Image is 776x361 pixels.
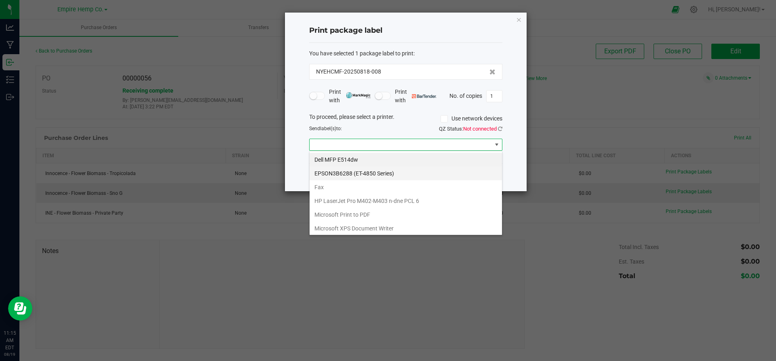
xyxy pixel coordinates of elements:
[412,94,436,98] img: bartender.png
[8,296,32,321] iframe: Resource center
[346,92,371,98] img: mark_magic_cybra.png
[310,153,502,167] li: Dell MFP E514dw
[439,126,502,132] span: QZ Status:
[309,50,413,57] span: You have selected 1 package label to print
[309,25,502,36] h4: Print package label
[309,49,502,58] div: :
[310,194,502,208] li: HP LaserJet Pro M402-M403 n-dne PCL 6
[329,88,371,105] span: Print with
[303,113,508,125] div: To proceed, please select a printer.
[395,88,436,105] span: Print with
[463,126,497,132] span: Not connected
[310,180,502,194] li: Fax
[310,167,502,180] li: EPSON3B6288 (ET-4850 Series)
[309,126,342,131] span: Send to:
[320,126,336,131] span: label(s)
[310,222,502,235] li: Microsoft XPS Document Writer
[316,68,381,76] span: NYEHCMF-20250818-008
[310,208,502,222] li: Microsoft Print to PDF
[441,114,502,123] label: Use network devices
[449,92,482,99] span: No. of copies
